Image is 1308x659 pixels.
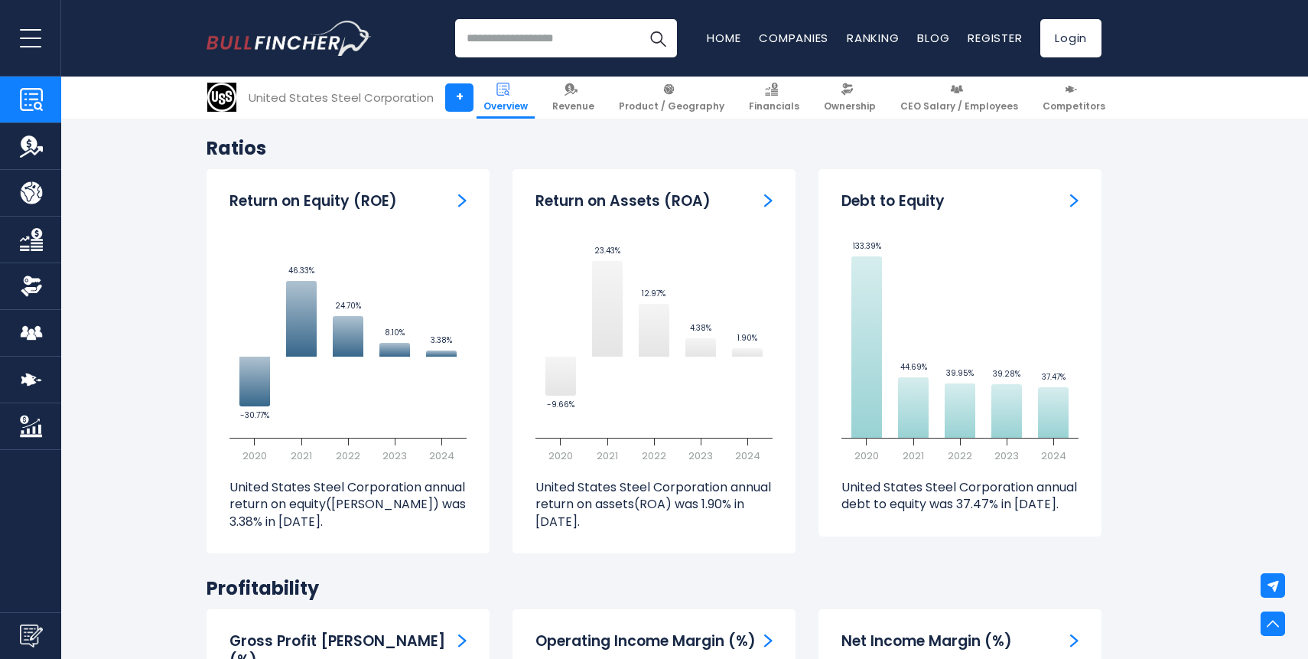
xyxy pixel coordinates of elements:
[764,632,773,648] a: Operating Income Margin
[619,100,724,113] span: Product / Geography
[431,334,452,346] text: 3.38%
[948,449,972,463] text: 2022
[291,449,312,463] text: 2021
[817,77,883,119] a: Ownership
[535,632,756,651] h3: Operating Income Margin (%)
[690,322,711,334] text: 4.38%
[1070,632,1079,648] a: Net Income Margin
[207,576,1101,600] h2: Profitability
[548,449,573,463] text: 2020
[249,89,434,106] div: United States Steel Corporation
[1036,77,1112,119] a: Competitors
[1043,100,1105,113] span: Competitors
[458,192,467,208] a: Return on Equity
[642,449,666,463] text: 2022
[639,19,677,57] button: Search
[445,83,473,112] a: +
[594,245,620,256] text: 23.43%
[737,332,757,344] text: 1.90%
[994,449,1019,463] text: 2023
[903,449,924,463] text: 2021
[20,275,43,298] img: Ownership
[336,449,360,463] text: 2022
[385,327,405,338] text: 8.10%
[759,30,828,46] a: Companies
[847,30,899,46] a: Ranking
[642,288,665,299] text: 12.97%
[240,409,269,421] text: -30.77%
[547,399,574,410] text: -9.66%
[597,449,618,463] text: 2021
[764,192,773,208] a: Return on Assets
[335,300,361,312] text: 24.70%
[688,449,713,463] text: 2023
[742,77,806,119] a: Financials
[458,632,467,648] a: Gross Profit Margin
[900,100,1018,113] span: CEO Salary / Employees
[535,479,773,530] p: United States Steel Corporation annual return on assets(ROA) was 1.90% in [DATE].
[207,136,1101,160] h2: Ratios
[1040,19,1101,57] a: Login
[535,192,711,211] h3: Return on Assets (ROA)
[1070,192,1079,208] a: Debt to Equity
[917,30,949,46] a: Blog
[900,361,927,373] text: 44.69%
[288,265,314,276] text: 46.33%
[382,449,407,463] text: 2023
[552,100,594,113] span: Revenue
[229,479,467,530] p: United States Steel Corporation annual return on equity([PERSON_NAME]) was 3.38% in [DATE].
[893,77,1025,119] a: CEO Salary / Employees
[707,30,740,46] a: Home
[229,192,397,211] h3: Return on Equity (ROE)
[1041,449,1066,463] text: 2024
[477,77,535,119] a: Overview
[483,100,528,113] span: Overview
[207,21,372,56] img: Bullfincher logo
[429,449,454,463] text: 2024
[841,632,1012,651] h3: Net Income Margin (%)
[545,77,601,119] a: Revenue
[207,21,371,56] a: Go to homepage
[946,367,974,379] text: 39.95%
[841,479,1079,514] p: United States Steel Corporation annual debt to equity was 37.47% in [DATE].
[968,30,1022,46] a: Register
[242,449,267,463] text: 2020
[749,100,799,113] span: Financials
[841,192,945,211] h3: Debt to Equity
[612,77,731,119] a: Product / Geography
[853,240,881,252] text: 133.39%
[993,368,1020,380] text: 39.28%
[824,100,876,113] span: Ownership
[1042,371,1066,383] text: 37.47%
[207,83,236,112] img: X logo
[854,449,879,463] text: 2020
[735,449,760,463] text: 2024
